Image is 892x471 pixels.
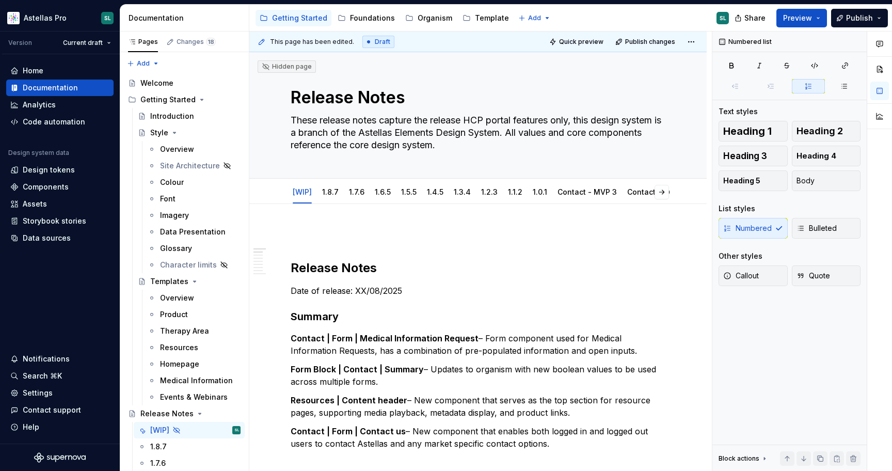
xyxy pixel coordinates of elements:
a: Supernova Logo [34,452,86,463]
a: [WIP]SL [134,422,245,438]
div: Search ⌘K [23,371,62,381]
a: Storybook stories [6,213,114,229]
div: List styles [719,203,755,214]
span: Body [797,176,815,186]
div: Resources [160,342,198,353]
button: Heading 3 [719,146,788,166]
div: Welcome [140,78,173,88]
div: 1.4.5 [423,181,448,202]
div: Components [23,182,69,192]
a: Overview [144,141,245,158]
div: Notifications [23,354,70,364]
div: Getting Started [272,13,327,23]
div: 1.3.4 [450,181,475,202]
div: [WIP] [150,425,169,435]
div: Home [23,66,43,76]
div: Introduction [150,111,194,121]
div: Character limits [160,260,217,270]
a: Getting Started [256,10,331,26]
a: Medical Information [144,372,245,389]
button: Callout [719,265,788,286]
p: Date of release: XX/08/2025 [291,285,665,297]
span: Add [528,14,541,22]
div: Pages [128,38,158,46]
a: Imagery [144,207,245,224]
span: Heading 1 [723,126,772,136]
a: Settings [6,385,114,401]
div: 1.6.5 [371,181,395,202]
button: Heading 2 [792,121,861,142]
a: Therapy Area [144,323,245,339]
a: Glossary [144,240,245,257]
a: Templates [134,273,245,290]
div: Data sources [23,233,71,243]
textarea: These release notes capture the release HCP portal features only, this design system is a branch ... [289,112,663,153]
span: Publish changes [625,38,675,46]
div: 1.0.1 [529,181,551,202]
div: Templates [150,276,188,287]
div: 1.5.5 [397,181,421,202]
div: 1.7.6 [345,181,369,202]
div: Overview [160,144,194,154]
div: Site Architecture [160,161,220,171]
div: SL [234,425,239,435]
div: Design system data [8,149,69,157]
div: Imagery [160,210,189,221]
div: Therapy Area [160,326,209,336]
a: Template [458,10,513,26]
div: Version [8,39,32,47]
span: 18 [206,38,216,46]
div: Foundations [350,13,395,23]
div: Block actions [719,451,769,466]
p: – Updates to organism with new boolean values to be used across multiple forms. [291,363,665,388]
div: Other styles [719,251,762,261]
p: – New component that serves as the top section for resource pages, supporting media playback, met... [291,394,665,419]
div: Astellas Pro [24,13,67,23]
div: Medical Information [160,375,233,386]
a: Release Notes [124,405,245,422]
button: Preview [776,9,827,27]
button: Add [124,56,163,71]
p: – Form component used for Medical Information Requests, has a combination of pre-populated inform... [291,332,665,357]
strong: Contact | Form | Contact us [291,426,406,436]
div: Contact [623,181,660,202]
div: Analytics [23,100,56,110]
a: Organism [401,10,456,26]
a: Analytics [6,97,114,113]
a: Contact - MVP 3 [557,187,617,196]
button: Quote [792,265,861,286]
span: Preview [783,13,812,23]
a: Introduction [134,108,245,124]
div: Settings [23,388,53,398]
div: Design tokens [23,165,75,175]
span: Share [744,13,766,23]
p: – New component that enables both logged in and logged out users to contact Astellas and any mark... [291,425,665,450]
button: Astellas ProSL [2,7,118,29]
textarea: Release Notes [289,85,663,110]
a: 1.8.7 [134,438,245,455]
div: Product [160,309,188,320]
div: Style [150,128,168,138]
div: Overview [160,293,194,303]
button: Help [6,419,114,435]
div: Colour [160,177,184,187]
a: Data Presentation [144,224,245,240]
a: Style [134,124,245,141]
a: Product [144,306,245,323]
a: 1.3.4 [454,187,471,196]
span: Quote [797,271,830,281]
button: Add [515,11,554,25]
div: Account [662,181,699,202]
a: 1.1.2 [508,187,522,196]
a: Font [144,191,245,207]
strong: Resources | Content header [291,395,407,405]
div: Help [23,422,39,432]
a: 1.2.3 [481,187,498,196]
button: Heading 5 [719,170,788,191]
strong: Form Block | Contact | Summary [291,364,424,374]
a: Contact [627,187,656,196]
a: Design tokens [6,162,114,178]
a: 1.5.5 [401,187,417,196]
a: Events & Webinars [144,389,245,405]
button: Notifications [6,351,114,367]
